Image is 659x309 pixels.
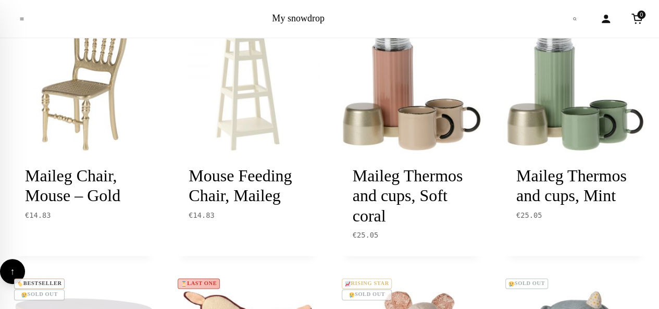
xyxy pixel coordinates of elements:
[353,166,463,225] a: Maileg Thermos and cups, Soft coral
[504,10,646,153] a: 🏷️BESTSELLER⏳LAST ONE
[189,211,215,219] span: 14.83
[10,7,33,30] button: Open menu
[189,211,193,219] span: €
[25,166,120,205] a: Maileg Chair, Mouse – Gold
[340,10,483,153] a: 🚀TRENDING🚨FEW LEFT
[272,13,325,23] a: My snowdrop
[594,7,617,30] a: Account
[25,211,29,219] span: €
[516,211,520,219] span: €
[563,7,586,30] button: Open search
[176,10,319,153] a: 🏷️BESTSELLER😢SOLD OUT
[516,166,627,205] a: Maileg Thermos and cups, Mint
[13,10,155,153] a: 🏷️BESTSELLER🚨FEW LEFT
[353,231,379,239] span: 25.05
[189,166,292,205] a: Mouse Feeding Chair, Maileg
[25,211,51,219] span: 14.83
[353,231,357,239] span: €
[626,7,649,30] a: Cart
[637,10,645,19] span: 0
[516,211,542,219] span: 25.05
